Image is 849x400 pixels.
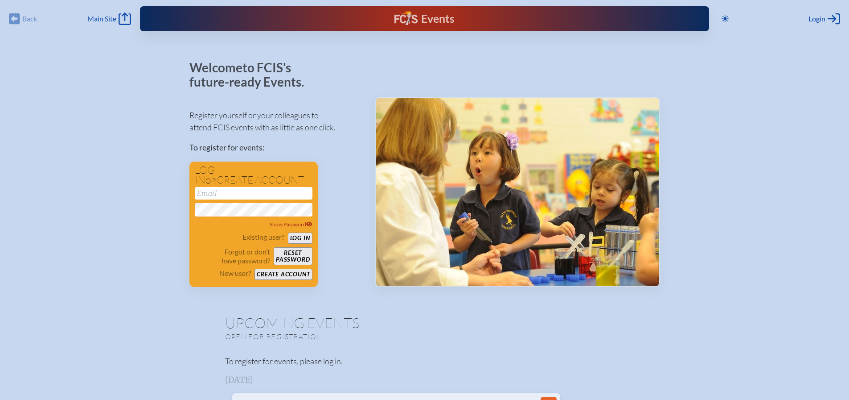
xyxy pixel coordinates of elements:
span: Main Site [87,14,116,23]
span: Show Password [270,221,312,228]
h1: Upcoming Events [225,316,624,330]
a: Main Site [87,12,131,25]
h3: [DATE] [225,375,624,384]
button: Create account [254,269,312,280]
p: Open for registration [225,332,460,341]
p: Welcome to FCIS’s future-ready Events. [189,61,314,89]
p: New user? [219,269,251,278]
span: or [205,176,217,185]
img: Events [376,98,659,286]
button: Log in [288,233,312,244]
p: To register for events: [189,142,361,154]
p: Register yourself or your colleagues to attend FCIS events with as little as one click. [189,109,361,133]
span: Login [808,14,825,23]
p: To register for events, please log in. [225,355,624,367]
input: Email [195,187,312,200]
p: Forgot or don’t have password? [195,247,271,265]
p: Existing user? [242,233,284,242]
div: FCIS Events — Future ready [296,11,552,27]
h1: Log in create account [195,165,312,185]
button: Resetpassword [274,247,312,265]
